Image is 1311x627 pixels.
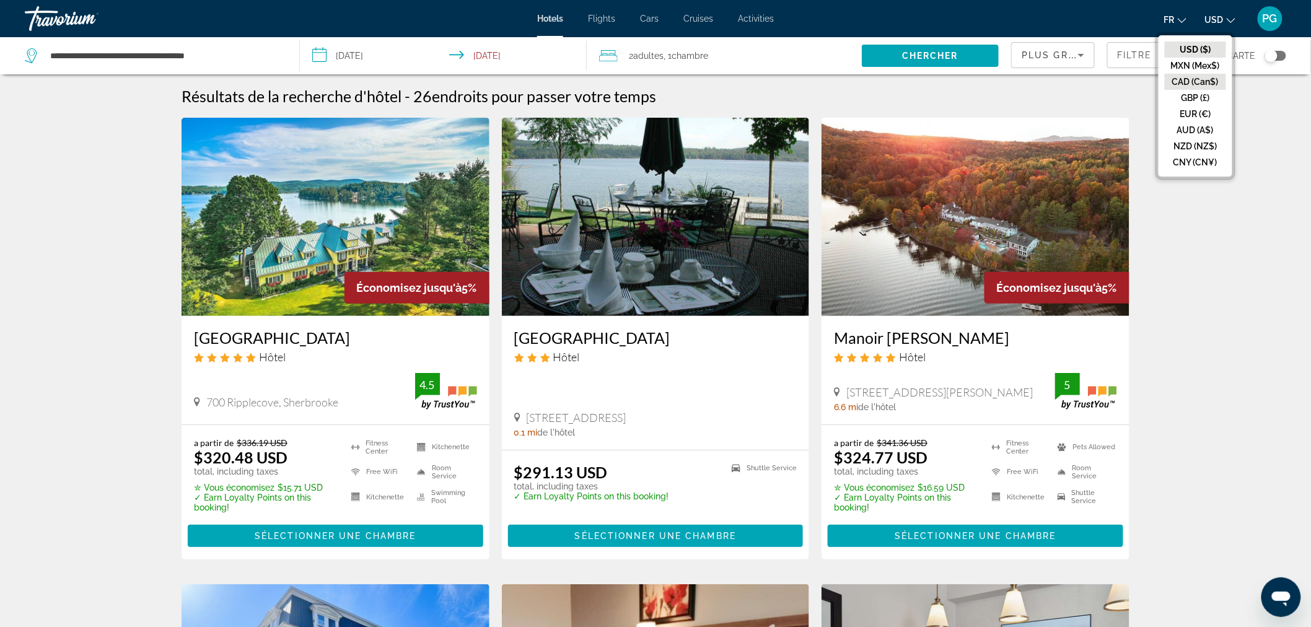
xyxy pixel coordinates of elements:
[895,531,1056,541] span: Sélectionner une chambre
[300,37,587,74] button: Select check in and out date
[834,350,1117,364] div: 5 star Hotel
[834,448,927,467] ins: $324.77 USD
[413,87,656,105] h2: 26
[514,463,608,481] ins: $291.13 USD
[834,437,874,448] span: a partir de
[514,328,797,347] h3: [GEOGRAPHIC_DATA]
[345,488,411,506] li: Kitchenette
[432,87,656,105] span: endroits pour passer votre temps
[345,463,411,481] li: Free WiFi
[1164,11,1186,28] button: Change language
[672,51,708,61] span: Chambre
[1055,377,1080,392] div: 5
[1051,463,1117,481] li: Room Service
[537,14,563,24] a: Hotels
[1165,58,1226,74] button: MXN (Mex$)
[49,46,281,65] input: Search hotel destination
[405,87,410,105] span: -
[1263,12,1278,25] span: PG
[411,463,476,481] li: Room Service
[508,528,804,541] a: Sélectionner une chambre
[899,350,926,364] span: Hôtel
[345,437,411,456] li: Fitness Center
[726,463,797,473] li: Shuttle Service
[587,37,862,74] button: Travelers: 2 adults, 0 children
[1051,488,1117,506] li: Shuttle Service
[514,427,538,437] span: 0.1 mi
[502,118,810,316] img: Ripplecove Lakefront Hotel
[194,437,234,448] span: a partir de
[902,51,958,61] span: Chercher
[415,373,477,410] img: TrustYou guest rating badge
[194,483,336,493] p: $15.71 USD
[182,118,489,316] img: Ripplecove Hotel & Spa
[984,272,1129,304] div: 5%
[575,531,736,541] span: Sélectionner une chambre
[1205,11,1235,28] button: Change currency
[194,467,336,476] p: total, including taxes
[188,525,483,547] button: Sélectionner une chambre
[514,491,669,501] p: ✓ Earn Loyalty Points on this booking!
[828,525,1123,547] button: Sélectionner une chambre
[25,2,149,35] a: Travorium
[986,463,1051,481] li: Free WiFi
[194,483,274,493] span: ✮ Vous économisez
[194,493,336,512] p: ✓ Earn Loyalty Points on this booking!
[508,525,804,547] button: Sélectionner une chambre
[1165,42,1226,58] button: USD ($)
[664,47,708,64] span: , 1
[1227,47,1256,64] span: Carte
[1165,138,1226,154] button: NZD (NZ$)
[822,118,1129,316] img: Manoir Hovey
[1165,74,1226,90] button: CAD (Can$)
[411,488,476,506] li: Swimming Pool
[834,467,976,476] p: total, including taxes
[862,45,999,67] button: Search
[194,328,477,347] a: [GEOGRAPHIC_DATA]
[514,350,797,364] div: 3 star Hotel
[259,350,286,364] span: Hôtel
[683,14,713,24] a: Cruises
[1261,577,1301,617] iframe: Bouton de lancement de la fenêtre de messagerie
[194,350,477,364] div: 5 star Hotel
[237,437,287,448] del: $336.19 USD
[986,437,1051,456] li: Fitness Center
[1165,122,1226,138] button: AUD (A$)
[553,350,580,364] span: Hôtel
[834,328,1117,347] a: Manoir [PERSON_NAME]
[738,14,774,24] a: Activities
[206,395,338,409] span: 700 Ripplecove, Sherbrooke
[1256,50,1286,61] button: Toggle map
[411,437,476,456] li: Kitchenette
[828,528,1123,541] a: Sélectionner une chambre
[255,531,416,541] span: Sélectionner une chambre
[834,493,976,512] p: ✓ Earn Loyalty Points on this booking!
[182,87,401,105] h1: Résultats de la recherche d'hôtel
[1051,437,1117,456] li: Pets Allowed
[640,14,659,24] a: Cars
[188,528,483,541] a: Sélectionner une chambre
[1254,6,1286,32] button: User Menu
[194,448,287,467] ins: $320.48 USD
[997,281,1102,294] span: Économisez jusqu'à
[834,402,858,412] span: 6.6 mi
[1022,50,1170,60] span: Plus grandes économies
[1055,373,1117,410] img: TrustYou guest rating badge
[858,402,896,412] span: de l'hôtel
[1165,90,1226,106] button: GBP (£)
[986,488,1051,506] li: Kitchenette
[633,51,664,61] span: Adultes
[527,411,626,424] span: [STREET_ADDRESS]
[415,377,440,392] div: 4.5
[538,427,576,437] span: de l'hôtel
[588,14,615,24] a: Flights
